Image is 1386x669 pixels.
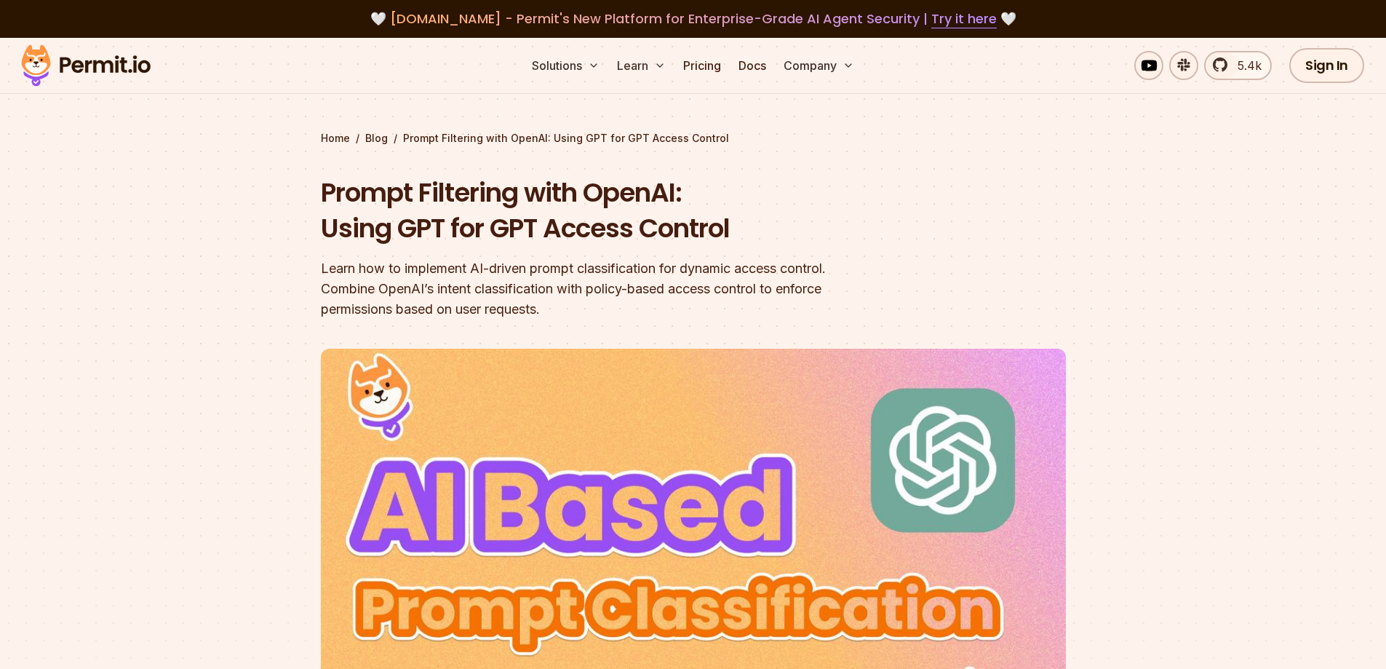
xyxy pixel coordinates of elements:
a: Sign In [1289,48,1364,83]
a: Home [321,131,350,146]
div: Learn how to implement AI-driven prompt classification for dynamic access control. Combine OpenAI... [321,258,880,320]
a: 5.4k [1204,51,1272,80]
button: Learn [611,51,672,80]
a: Pricing [677,51,727,80]
span: 5.4k [1229,57,1262,74]
div: / / [321,131,1066,146]
span: [DOMAIN_NAME] - Permit's New Platform for Enterprise-Grade AI Agent Security | [390,9,997,28]
div: 🤍 🤍 [35,9,1351,29]
a: Docs [733,51,772,80]
button: Company [778,51,860,80]
button: Solutions [526,51,605,80]
h1: Prompt Filtering with OpenAI: Using GPT for GPT Access Control [321,175,880,247]
a: Try it here [931,9,997,28]
a: Blog [365,131,388,146]
img: Permit logo [15,41,157,90]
